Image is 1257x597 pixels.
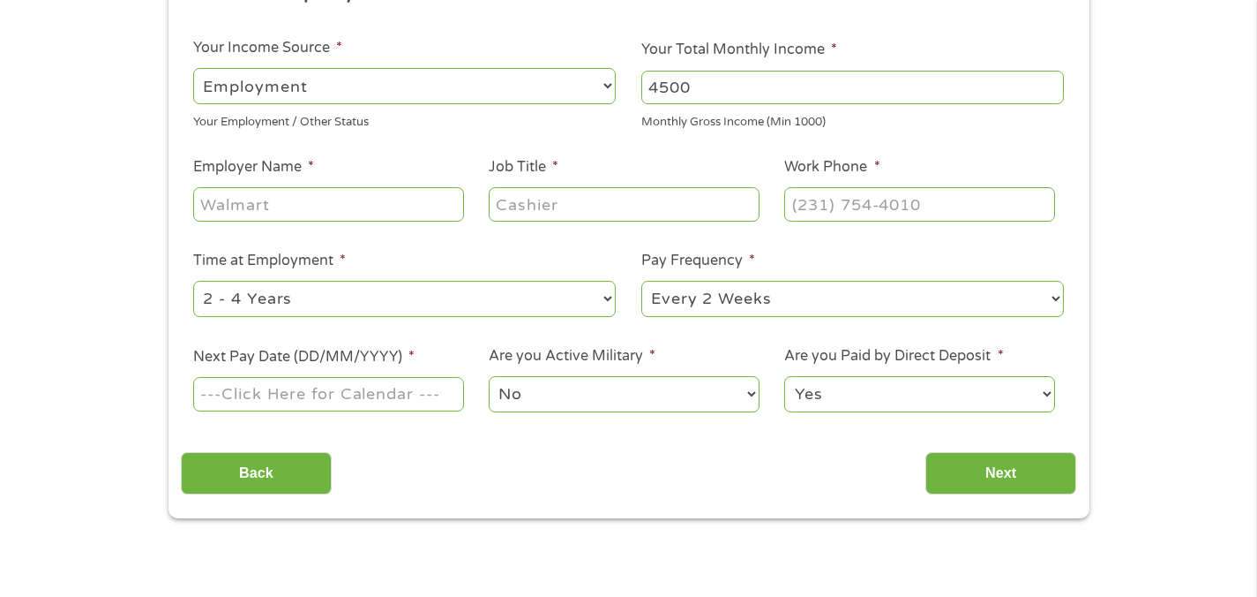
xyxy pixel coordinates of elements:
input: Back [181,452,332,495]
label: Are you Paid by Direct Deposit [784,347,1003,366]
div: Monthly Gross Income (Min 1000) [641,108,1064,132]
input: ---Click Here for Calendar --- [193,377,463,411]
label: Next Pay Date (DD/MM/YYYY) [193,348,415,367]
input: (231) 754-4010 [784,187,1054,221]
label: Your Income Source [193,39,342,57]
label: Employer Name [193,158,314,177]
label: Job Title [489,158,558,177]
label: Time at Employment [193,252,346,270]
input: 1800 [641,71,1064,104]
label: Work Phone [784,158,879,177]
label: Are you Active Military [489,347,655,366]
input: Walmart [193,187,463,221]
div: Your Employment / Other Status [193,108,616,132]
input: Cashier [489,187,759,221]
label: Pay Frequency [641,252,755,270]
label: Your Total Monthly Income [641,41,837,59]
input: Next [925,452,1076,495]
